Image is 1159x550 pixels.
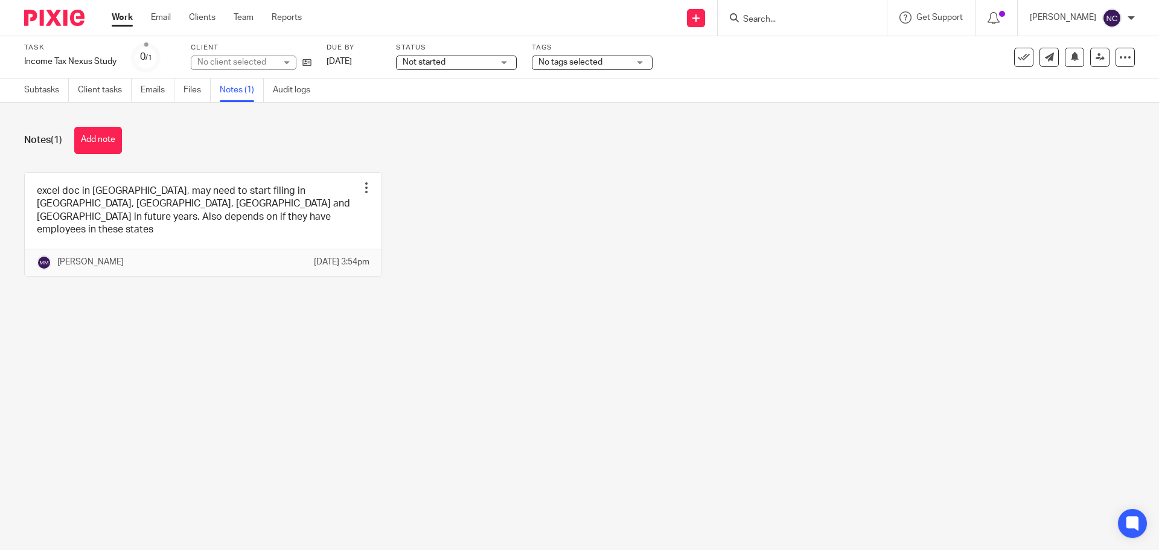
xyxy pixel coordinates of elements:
span: No tags selected [538,58,602,66]
a: Audit logs [273,78,319,102]
a: Emails [141,78,174,102]
label: Tags [532,43,653,53]
div: No client selected [197,56,276,68]
label: Client [191,43,311,53]
a: Team [234,11,254,24]
p: [PERSON_NAME] [57,256,124,268]
img: svg%3E [1102,8,1122,28]
small: /1 [145,54,152,61]
img: svg%3E [37,255,51,270]
div: 0 [140,50,152,64]
label: Status [396,43,517,53]
img: Pixie [24,10,85,26]
label: Task [24,43,117,53]
span: Not started [403,58,445,66]
a: Reports [272,11,302,24]
a: Clients [189,11,216,24]
a: Notes (1) [220,78,264,102]
a: Files [184,78,211,102]
p: [DATE] 3:54pm [314,256,369,268]
a: Work [112,11,133,24]
a: Subtasks [24,78,69,102]
p: [PERSON_NAME] [1030,11,1096,24]
label: Due by [327,43,381,53]
a: Email [151,11,171,24]
span: Get Support [916,13,963,22]
input: Search [742,14,851,25]
span: (1) [51,135,62,145]
h1: Notes [24,134,62,147]
a: Client tasks [78,78,132,102]
button: Add note [74,127,122,154]
span: [DATE] [327,57,352,66]
div: Income Tax Nexus Study [24,56,117,68]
